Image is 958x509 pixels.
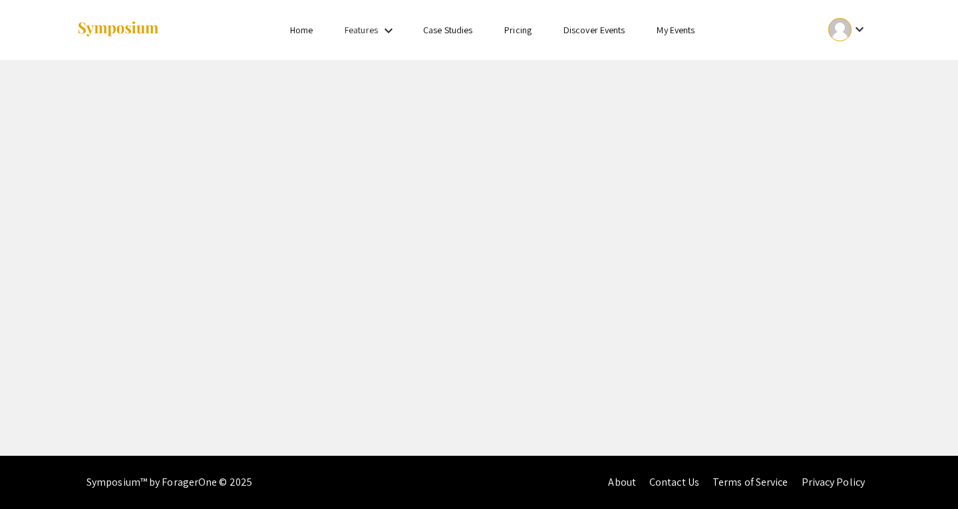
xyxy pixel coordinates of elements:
[381,23,397,39] mat-icon: Expand Features list
[423,24,472,36] a: Case Studies
[608,475,636,489] a: About
[713,475,788,489] a: Terms of Service
[649,475,699,489] a: Contact Us
[86,456,252,509] div: Symposium™ by ForagerOne © 2025
[802,475,865,489] a: Privacy Policy
[345,24,378,36] a: Features
[563,24,625,36] a: Discover Events
[852,21,868,37] mat-icon: Expand account dropdown
[657,24,695,36] a: My Events
[77,21,160,39] img: Symposium by ForagerOne
[814,15,881,45] button: Expand account dropdown
[504,24,532,36] a: Pricing
[290,24,313,36] a: Home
